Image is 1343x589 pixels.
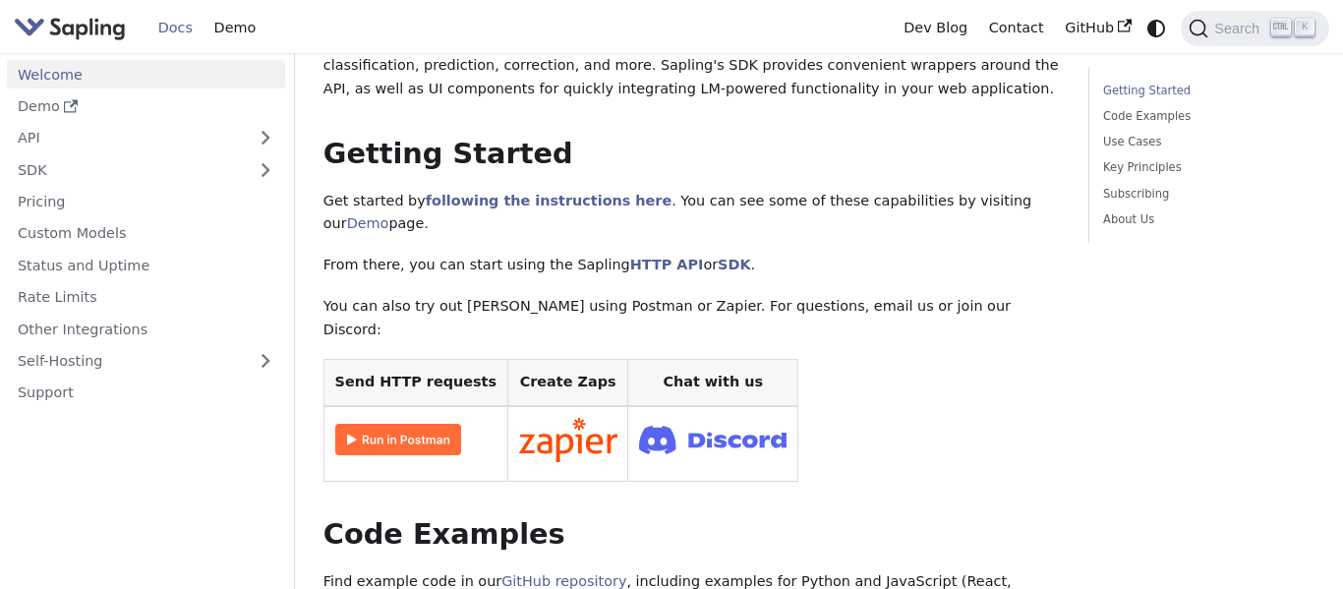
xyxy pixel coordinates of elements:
[1208,21,1271,36] span: Search
[7,379,285,407] a: Support
[519,418,617,463] img: Connect in Zapier
[507,360,628,406] th: Create Zaps
[323,517,1060,553] h2: Code Examples
[7,188,285,216] a: Pricing
[630,257,704,272] a: HTTP API
[7,347,285,376] a: Self-Hosting
[7,315,285,343] a: Other Integrations
[1142,14,1171,42] button: Switch between dark and light mode (currently system mode)
[14,14,133,42] a: Sapling.ai
[893,13,977,43] a: Dev Blog
[7,60,285,88] a: Welcome
[501,573,626,589] a: GitHub repository
[7,124,246,152] a: API
[14,14,126,42] img: Sapling.ai
[1295,19,1314,36] kbd: K
[147,13,204,43] a: Docs
[323,254,1060,277] p: From there, you can start using the Sapling or .
[347,215,389,231] a: Demo
[323,295,1060,342] p: You can also try out [PERSON_NAME] using Postman or Zapier. For questions, email us or join our D...
[978,13,1055,43] a: Contact
[246,124,285,152] button: Expand sidebar category 'API'
[323,137,1060,172] h2: Getting Started
[1103,185,1308,204] a: Subscribing
[1103,133,1308,151] a: Use Cases
[1103,107,1308,126] a: Code Examples
[204,13,266,43] a: Demo
[7,283,285,312] a: Rate Limits
[628,360,798,406] th: Chat with us
[1103,158,1308,177] a: Key Principles
[639,420,787,460] img: Join Discord
[246,155,285,184] button: Expand sidebar category 'SDK'
[1103,210,1308,229] a: About Us
[1181,11,1328,46] button: Search (Ctrl+K)
[7,219,285,248] a: Custom Models
[323,190,1060,237] p: Get started by . You can see some of these capabilities by visiting our page.
[7,155,246,184] a: SDK
[1103,82,1308,100] a: Getting Started
[7,92,285,121] a: Demo
[7,251,285,279] a: Status and Uptime
[335,424,461,455] img: Run in Postman
[323,360,507,406] th: Send HTTP requests
[1054,13,1141,43] a: GitHub
[718,257,750,272] a: SDK
[323,8,1060,101] p: Welcome to the documentation for 's developer platform. 🚀 Sapling is a platform for building lang...
[426,193,671,208] a: following the instructions here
